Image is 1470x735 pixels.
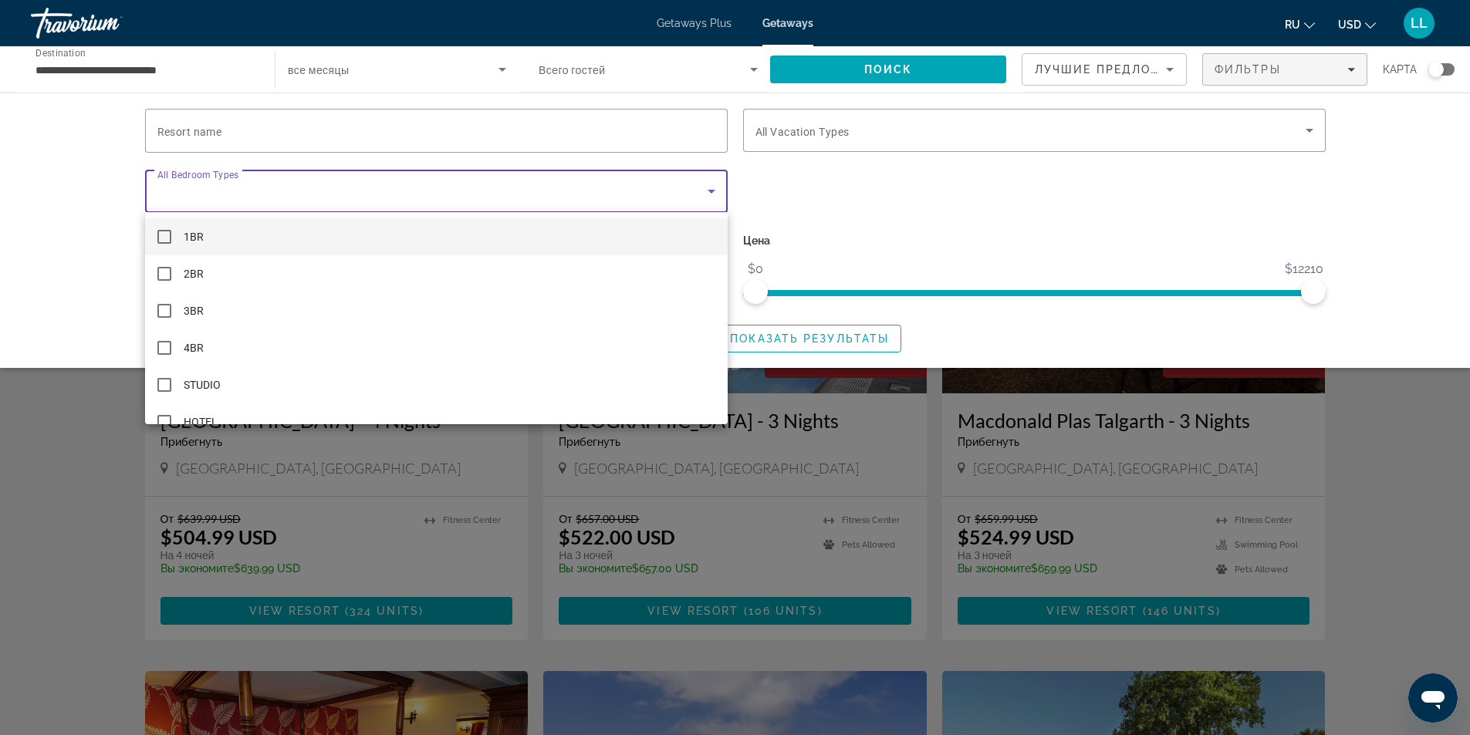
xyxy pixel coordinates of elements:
[184,376,221,394] span: STUDIO
[184,302,204,320] span: 3BR
[184,265,204,283] span: 2BR
[184,228,204,246] span: 1BR
[1408,673,1458,723] iframe: Poga, lai palaistu ziņojumapmaiņas logu
[184,413,218,431] span: HOTEL
[184,339,204,357] span: 4BR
